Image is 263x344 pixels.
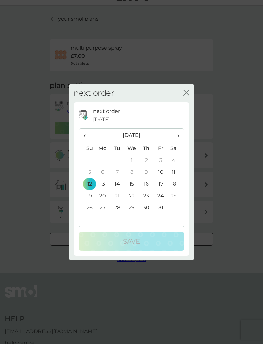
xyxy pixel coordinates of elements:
td: 28 [110,202,124,214]
td: 17 [154,178,168,190]
button: close [183,90,189,96]
td: 19 [79,190,95,202]
button: Save [79,232,184,251]
td: 10 [154,166,168,178]
th: Mo [95,142,110,155]
td: 7 [110,166,124,178]
td: 4 [168,154,184,166]
td: 1 [124,154,139,166]
td: 31 [154,202,168,214]
td: 13 [95,178,110,190]
th: [DATE] [95,129,168,142]
th: Tu [110,142,124,155]
td: 24 [154,190,168,202]
td: 12 [79,178,95,190]
td: 6 [95,166,110,178]
td: 5 [79,166,95,178]
td: 20 [95,190,110,202]
span: ‹ [84,129,90,142]
td: 16 [139,178,154,190]
p: Save [123,236,140,247]
td: 9 [139,166,154,178]
th: Sa [168,142,184,155]
span: › [173,129,179,142]
td: 14 [110,178,124,190]
td: 27 [95,202,110,214]
th: Fr [154,142,168,155]
td: 15 [124,178,139,190]
th: Su [79,142,95,155]
h2: next order [74,88,114,98]
td: 25 [168,190,184,202]
td: 26 [79,202,95,214]
td: 22 [124,190,139,202]
th: Th [139,142,154,155]
td: 23 [139,190,154,202]
td: 3 [154,154,168,166]
span: [DATE] [93,115,110,124]
td: 18 [168,178,184,190]
td: 29 [124,202,139,214]
p: next order [93,107,120,115]
td: 2 [139,154,154,166]
td: 30 [139,202,154,214]
th: We [124,142,139,155]
td: 21 [110,190,124,202]
td: 11 [168,166,184,178]
td: 8 [124,166,139,178]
